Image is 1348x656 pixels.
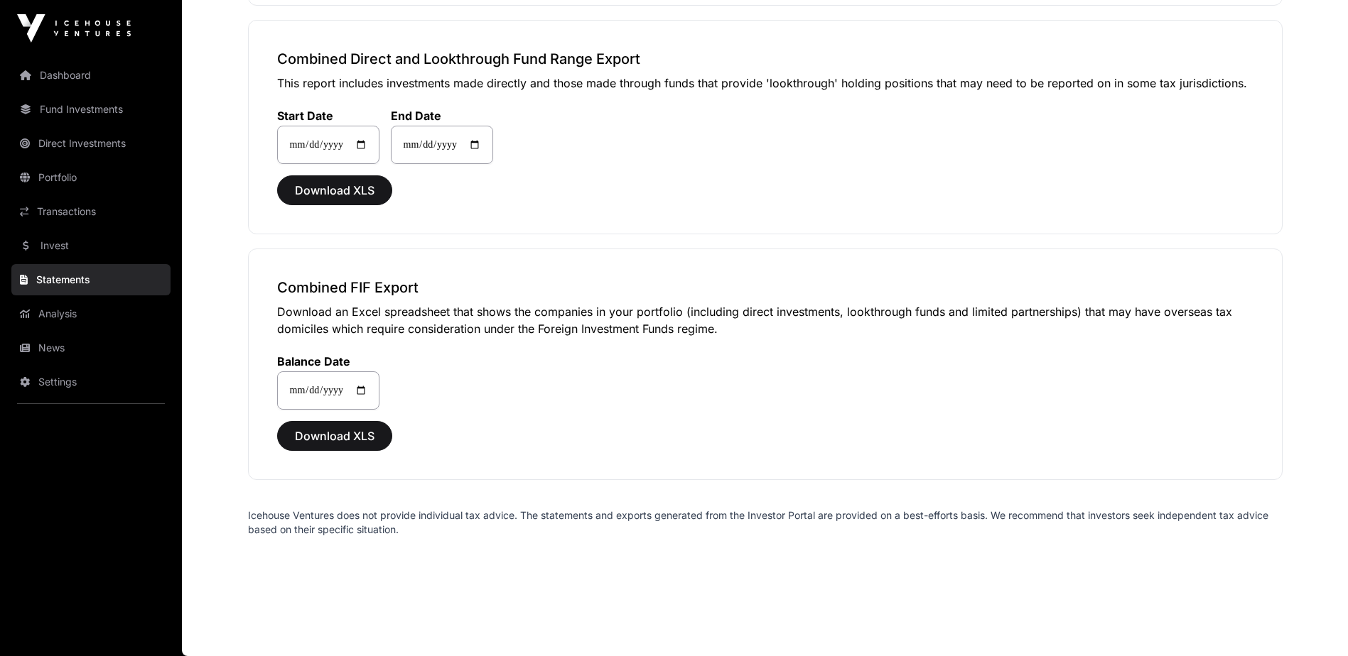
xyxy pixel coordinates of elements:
[11,366,171,398] a: Settings
[11,196,171,227] a: Transactions
[11,94,171,125] a: Fund Investments
[11,162,171,193] a: Portfolio
[11,128,171,159] a: Direct Investments
[277,303,1253,337] p: Download an Excel spreadsheet that shows the companies in your portfolio (including direct invest...
[11,298,171,329] a: Analysis
[277,421,392,451] button: Download XLS
[277,278,1253,297] h3: Combined FIF Export
[17,14,131,43] img: Icehouse Ventures Logo
[248,508,1283,537] p: Icehouse Ventures does not provide individual tax advice. The statements and exports generated fr...
[11,60,171,91] a: Dashboard
[277,49,1253,69] h3: Combined Direct and Lookthrough Fund Range Export
[391,109,493,123] label: End Date
[11,332,171,363] a: News
[277,75,1253,92] p: This report includes investments made directly and those made through funds that provide 'lookthr...
[277,175,392,205] button: Download XLS
[11,264,171,295] a: Statements
[295,427,374,444] span: Download XLS
[11,230,171,261] a: Invest
[295,182,374,199] span: Download XLS
[277,109,379,123] label: Start Date
[1277,588,1348,656] iframe: Chat Widget
[277,354,379,368] label: Balance Date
